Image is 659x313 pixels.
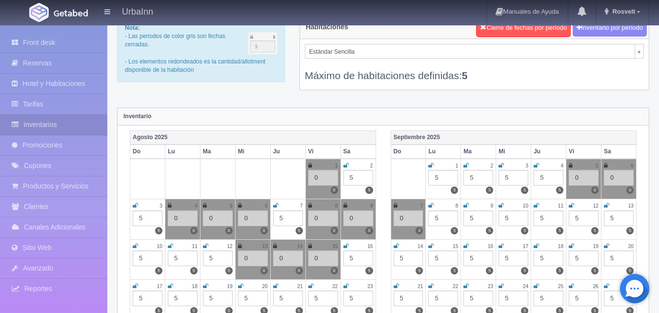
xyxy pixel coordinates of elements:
[499,170,528,186] div: 5
[331,187,338,194] label: 0
[225,267,233,274] label: 5
[309,44,631,59] span: Estándar Sencilla
[416,227,423,234] label: 0
[168,210,198,226] div: 0
[155,267,162,274] label: 5
[569,291,599,306] div: 5
[308,291,338,306] div: 5
[451,227,458,234] label: 5
[238,250,268,266] div: 0
[168,291,198,306] div: 5
[556,187,563,194] label: 5
[260,267,268,274] label: 0
[195,203,198,209] small: 4
[238,210,268,226] div: 0
[331,227,338,234] label: 0
[463,291,493,306] div: 5
[604,250,634,266] div: 5
[534,250,563,266] div: 5
[394,250,423,266] div: 5
[626,267,634,274] label: 5
[297,244,302,249] small: 14
[604,170,634,186] div: 0
[168,250,198,266] div: 5
[300,203,303,209] small: 7
[262,244,267,249] small: 13
[591,267,599,274] label: 5
[491,163,494,168] small: 2
[556,227,563,234] label: 5
[370,203,373,209] small: 9
[225,227,233,234] label: 0
[192,284,198,289] small: 18
[160,203,162,209] small: 3
[370,163,373,168] small: 2
[394,210,423,226] div: 0
[306,23,348,31] h4: Habitaciones
[499,210,528,226] div: 5
[340,145,376,159] th: Sa
[569,170,599,186] div: 0
[117,16,285,82] div: - Las periodos de color gris son fechas cerradas. - Los elementos redondeados es la cantidad/allo...
[418,284,423,289] small: 21
[308,210,338,226] div: 0
[628,244,634,249] small: 20
[426,145,461,159] th: Lu
[133,210,162,226] div: 5
[626,227,634,234] label: 5
[523,284,528,289] small: 24
[521,187,528,194] label: 5
[308,170,338,186] div: 0
[230,203,233,209] small: 5
[203,250,233,266] div: 5
[420,203,423,209] small: 7
[628,203,634,209] small: 13
[523,203,528,209] small: 10
[523,244,528,249] small: 17
[133,291,162,306] div: 5
[488,244,493,249] small: 16
[573,19,647,37] button: Inventario por periodo
[488,284,493,289] small: 23
[343,170,373,186] div: 5
[451,267,458,274] label: 5
[604,210,634,226] div: 5
[273,291,303,306] div: 5
[499,250,528,266] div: 5
[190,227,198,234] label: 0
[343,250,373,266] div: 5
[125,24,140,31] b: Nota:
[270,145,305,159] th: Ju
[365,187,373,194] label: 5
[596,163,599,168] small: 5
[531,145,566,159] th: Ju
[165,145,200,159] th: Lu
[190,267,198,274] label: 5
[157,284,162,289] small: 17
[200,145,235,159] th: Ma
[248,32,277,54] img: cutoff.png
[335,163,338,168] small: 1
[416,267,423,274] label: 5
[428,250,458,266] div: 5
[391,130,637,145] th: Septiembre 2025
[260,227,268,234] label: 0
[534,291,563,306] div: 5
[601,145,637,159] th: Sa
[496,145,531,159] th: Mi
[192,244,198,249] small: 11
[394,291,423,306] div: 5
[262,284,267,289] small: 20
[428,291,458,306] div: 5
[569,250,599,266] div: 5
[556,267,563,274] label: 5
[335,203,338,209] small: 8
[558,284,563,289] small: 25
[631,163,634,168] small: 6
[331,267,338,274] label: 0
[227,244,232,249] small: 12
[367,244,373,249] small: 16
[463,170,493,186] div: 5
[428,210,458,226] div: 5
[569,210,599,226] div: 5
